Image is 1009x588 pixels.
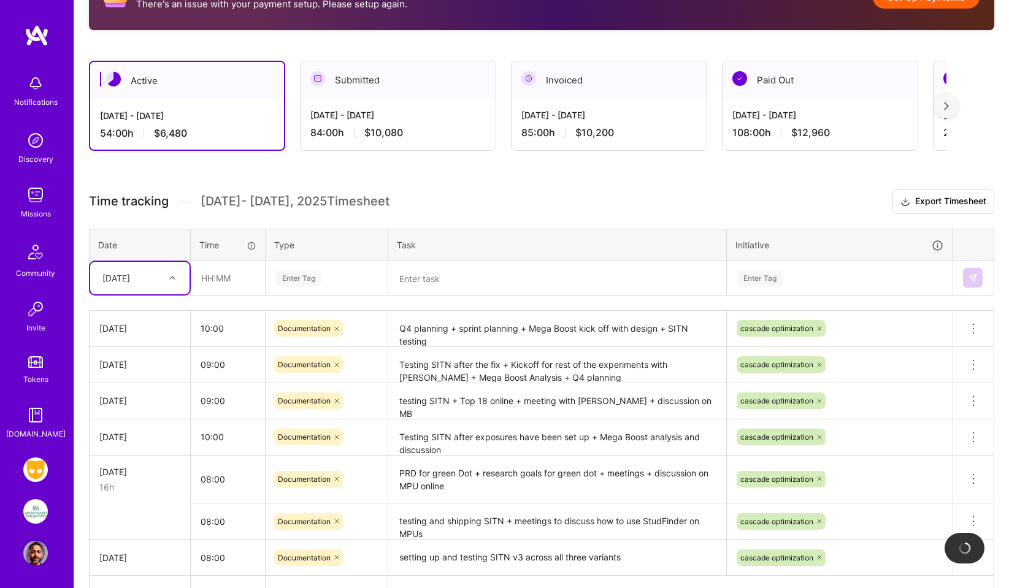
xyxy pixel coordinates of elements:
[521,109,697,121] div: [DATE] - [DATE]
[301,61,496,99] div: Submitted
[791,126,830,139] span: $12,960
[737,269,783,288] div: Enter Tag
[21,237,50,267] img: Community
[191,384,265,417] input: HH:MM
[278,553,331,562] span: Documentation
[957,541,972,556] img: loading
[740,432,813,441] span: cascade optimization
[18,153,53,166] div: Discovery
[266,229,388,261] th: Type
[20,499,51,524] a: We Are The Merchants: Founding Product Manager, Merchant Collective
[735,238,944,252] div: Initiative
[23,403,48,427] img: guide book
[23,128,48,153] img: discovery
[99,481,180,494] div: 16h
[26,321,45,334] div: Invite
[21,207,51,220] div: Missions
[310,126,486,139] div: 84:00 h
[740,475,813,484] span: cascade optimization
[389,541,725,575] textarea: setting up and testing SITN v3 across all three variants
[201,194,389,209] span: [DATE] - [DATE] , 2025 Timesheet
[99,430,180,443] div: [DATE]
[20,457,51,482] a: Grindr: Product & Marketing
[90,229,191,261] th: Date
[278,360,331,369] span: Documentation
[90,62,284,99] div: Active
[191,312,265,345] input: HH:MM
[191,505,265,538] input: HH:MM
[23,71,48,96] img: bell
[6,427,66,440] div: [DOMAIN_NAME]
[191,421,265,453] input: HH:MM
[740,553,813,562] span: cascade optimization
[732,126,908,139] div: 108:00 h
[25,25,49,47] img: logo
[944,102,949,110] img: right
[16,267,55,280] div: Community
[102,272,130,284] div: [DATE]
[23,541,48,565] img: User Avatar
[968,273,978,283] img: Submit
[389,421,725,454] textarea: Testing SITN after exposures have been set up + Mega Boost analysis and discussion
[100,127,274,140] div: 54:00 h
[364,126,403,139] span: $10,080
[89,194,169,209] span: Time tracking
[20,541,51,565] a: User Avatar
[191,463,265,495] input: HH:MM
[23,457,48,482] img: Grindr: Product & Marketing
[521,126,697,139] div: 85:00 h
[154,127,187,140] span: $6,480
[732,71,747,86] img: Paid Out
[310,109,486,121] div: [DATE] - [DATE]
[310,71,325,86] img: Submitted
[99,551,180,564] div: [DATE]
[740,517,813,526] span: cascade optimization
[732,109,908,121] div: [DATE] - [DATE]
[278,517,331,526] span: Documentation
[740,324,813,333] span: cascade optimization
[278,475,331,484] span: Documentation
[99,322,180,335] div: [DATE]
[23,373,48,386] div: Tokens
[276,269,321,288] div: Enter Tag
[278,396,331,405] span: Documentation
[389,312,725,346] textarea: Q4 planning + sprint planning + Mega Boost kick off with design + SITN testing
[23,499,48,524] img: We Are The Merchants: Founding Product Manager, Merchant Collective
[23,297,48,321] img: Invite
[23,183,48,207] img: teamwork
[99,394,180,407] div: [DATE]
[892,189,994,214] button: Export Timesheet
[191,348,265,381] input: HH:MM
[389,348,725,382] textarea: Testing SITN after the fix + Kickoff for rest of the experiments with [PERSON_NAME] + Mega Boost ...
[191,541,265,574] input: HH:MM
[388,229,727,261] th: Task
[521,71,536,86] img: Invoiced
[169,275,175,281] i: icon Chevron
[191,262,264,294] input: HH:MM
[28,356,43,368] img: tokens
[943,71,958,86] img: Paid Out
[106,72,121,86] img: Active
[512,61,707,99] div: Invoiced
[199,239,256,251] div: Time
[100,109,274,122] div: [DATE] - [DATE]
[740,360,813,369] span: cascade optimization
[740,396,813,405] span: cascade optimization
[389,384,725,418] textarea: testing SITN + Top 18 online + meeting with [PERSON_NAME] + discussion on MB
[900,196,910,208] i: icon Download
[278,432,331,441] span: Documentation
[99,358,180,371] div: [DATE]
[575,126,614,139] span: $10,200
[389,457,725,503] textarea: PRD for green Dot + research goals for green dot + meetings + discussion on MPU online
[389,505,725,538] textarea: testing and shipping SITN + meetings to discuss how to use StudFinder on MPUs
[99,465,180,478] div: [DATE]
[278,324,331,333] span: Documentation
[723,61,918,99] div: Paid Out
[14,96,58,109] div: Notifications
